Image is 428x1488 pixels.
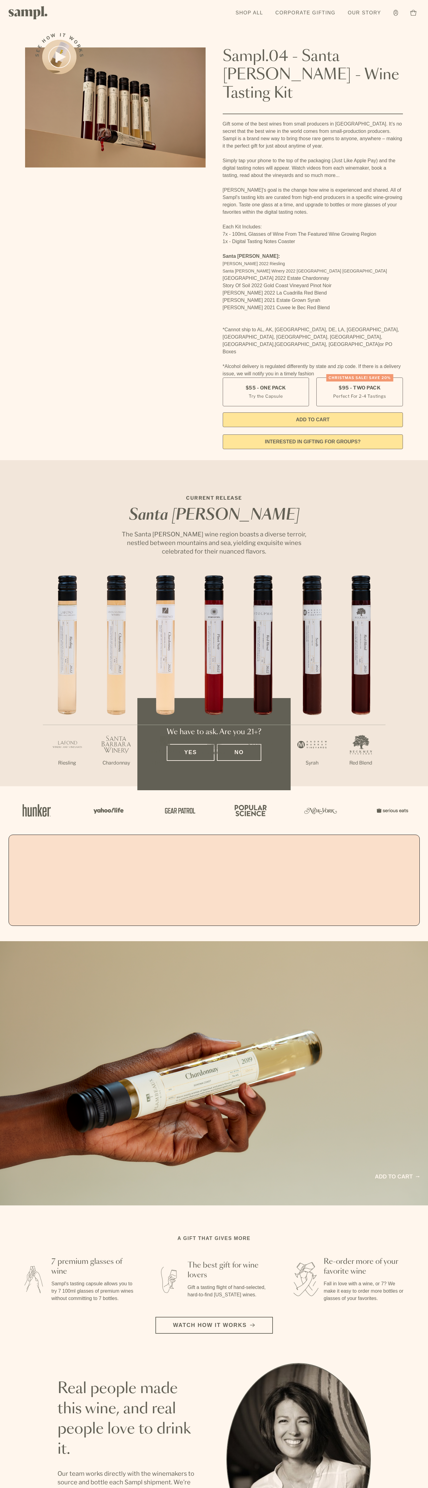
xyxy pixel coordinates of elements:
li: 4 / 7 [190,575,239,786]
a: interested in gifting for groups? [223,434,403,449]
span: $95 - Two Pack [339,385,381,391]
span: $55 - One Pack [246,385,286,391]
p: Red Blend [337,759,385,767]
p: Chardonnay [141,759,190,767]
li: 5 / 7 [239,575,288,786]
li: 7 / 7 [337,575,385,786]
a: Shop All [233,6,266,20]
button: See how it works [42,40,76,74]
p: Chardonnay [92,759,141,767]
p: Riesling [43,759,92,767]
p: Syrah [288,759,337,767]
img: Sampl.04 - Santa Barbara - Wine Tasting Kit [25,47,206,167]
a: Add to cart [375,1173,419,1181]
p: Red Blend [239,759,288,767]
small: Perfect For 2-4 Tastings [333,393,386,399]
img: Sampl logo [9,6,48,19]
p: Pinot Noir [190,759,239,767]
small: Try the Capsule [249,393,283,399]
div: Christmas SALE! Save 20% [326,374,393,381]
button: Add to Cart [223,412,403,427]
li: 1 / 7 [43,575,92,786]
li: 2 / 7 [92,575,141,786]
a: Corporate Gifting [272,6,339,20]
a: Our Story [345,6,384,20]
li: 6 / 7 [288,575,337,786]
li: 3 / 7 [141,575,190,786]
